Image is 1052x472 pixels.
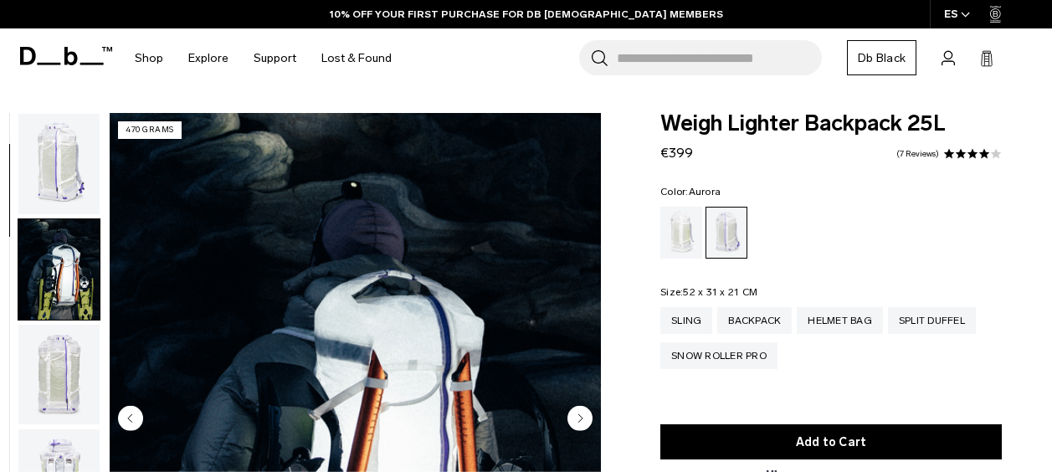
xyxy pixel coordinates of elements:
a: Snow Roller Pro [660,342,777,369]
p: 470 grams [118,121,182,139]
a: Sling [660,307,712,334]
button: Previous slide [118,405,143,434]
button: Weigh_Lighter_Backpack_25L_Lifestyle_new.png [18,218,100,321]
a: 10% OFF YOUR FIRST PURCHASE FOR DB [DEMOGRAPHIC_DATA] MEMBERS [330,7,723,22]
a: Helmet Bag [797,307,883,334]
a: 7 reviews [896,150,939,158]
button: Weigh_Lighter_Backpack_25L_1.png [18,113,100,215]
a: Explore [188,28,228,88]
span: Aurora [689,186,721,198]
a: Lost & Found [321,28,392,88]
span: €399 [660,145,693,161]
button: Weigh_Lighter_Backpack_25L_2.png [18,324,100,426]
legend: Size: [660,287,757,297]
nav: Main Navigation [122,28,404,88]
img: Weigh_Lighter_Backpack_25L_1.png [18,114,100,214]
a: Aurora [706,207,747,259]
button: Next slide [567,405,593,434]
a: Db Black [847,40,916,75]
img: Weigh_Lighter_Backpack_25L_2.png [18,325,100,425]
button: Add to Cart [660,424,1002,459]
a: Split Duffel [888,307,976,334]
a: Diffusion [660,207,702,259]
span: Weigh Lighter Backpack 25L [660,113,1002,135]
a: Shop [135,28,163,88]
a: Backpack [717,307,792,334]
a: Support [254,28,296,88]
img: Weigh_Lighter_Backpack_25L_Lifestyle_new.png [18,219,100,320]
span: 52 x 31 x 21 CM [683,286,757,298]
legend: Color: [660,187,721,197]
